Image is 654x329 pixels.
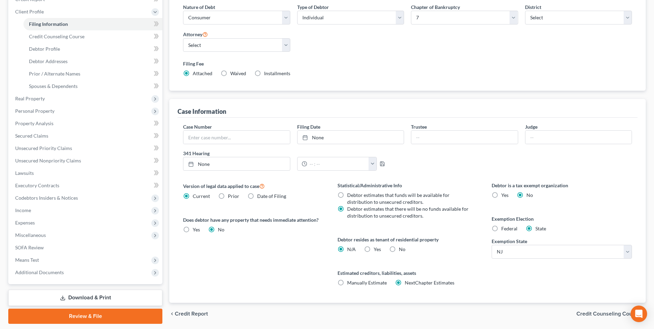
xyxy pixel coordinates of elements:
span: Miscellaneous [15,232,46,238]
span: Debtor Addresses [29,58,68,64]
label: Trustee [411,123,427,130]
a: Unsecured Priority Claims [10,142,162,154]
span: Prior [228,193,239,199]
span: No [218,227,224,232]
label: Debtor resides as tenant of residential property [338,236,478,243]
label: Chapter of Bankruptcy [411,3,460,11]
span: No [526,192,533,198]
label: Does debtor have any property that needs immediate attention? [183,216,323,223]
a: Credit Counseling Course [23,30,162,43]
span: Lawsuits [15,170,34,176]
a: None [183,157,290,170]
span: Attached [193,70,212,76]
label: Exemption State [492,238,527,245]
i: chevron_left [169,311,175,317]
span: Real Property [15,96,45,101]
span: Debtor estimates that there will be no funds available for distribution to unsecured creditors. [347,206,469,219]
span: State [535,226,546,231]
span: Credit Counseling Course [576,311,640,317]
label: Exemption Election [492,215,632,222]
input: Enter case number... [183,131,290,144]
a: SOFA Review [10,241,162,254]
a: Debtor Addresses [23,55,162,68]
span: Debtor Profile [29,46,60,52]
a: None [298,131,404,144]
span: Federal [501,226,517,231]
span: NextChapter Estimates [405,280,454,286]
span: Personal Property [15,108,54,114]
a: Property Analysis [10,117,162,130]
label: Filing Fee [183,60,632,67]
span: Credit Counseling Course [29,33,84,39]
span: Manually Estimate [347,280,387,286]
span: Spouses & Dependents [29,83,78,89]
span: Yes [193,227,200,232]
label: Judge [525,123,537,130]
label: Attorney [183,30,208,38]
a: Debtor Profile [23,43,162,55]
a: Spouses & Dependents [23,80,162,92]
input: -- [411,131,517,144]
span: Prior / Alternate Names [29,71,80,77]
span: Property Analysis [15,120,53,126]
div: Case Information [178,107,226,116]
a: Download & Print [8,290,162,306]
label: 341 Hearing [180,150,408,157]
label: Version of legal data applied to case [183,182,323,190]
a: Prior / Alternate Names [23,68,162,80]
span: Unsecured Priority Claims [15,145,72,151]
span: Means Test [15,257,39,263]
span: Unsecured Nonpriority Claims [15,158,81,163]
label: Nature of Debt [183,3,215,11]
span: Executory Contracts [15,182,59,188]
label: Case Number [183,123,212,130]
span: Installments [264,70,290,76]
div: Open Intercom Messenger [631,306,647,322]
input: -- : -- [307,157,369,170]
span: SOFA Review [15,245,44,250]
span: Current [193,193,210,199]
label: Statistical/Administrative Info [338,182,478,189]
button: chevron_left Credit Report [169,311,208,317]
label: Estimated creditors, liabilities, assets [338,269,478,277]
a: Lawsuits [10,167,162,179]
span: Filing Information [29,21,68,27]
span: Date of Filing [257,193,286,199]
span: Credit Report [175,311,208,317]
span: N/A [347,246,356,252]
a: Unsecured Nonpriority Claims [10,154,162,167]
a: Secured Claims [10,130,162,142]
label: Debtor is a tax exempt organization [492,182,632,189]
span: Yes [374,246,381,252]
a: Executory Contracts [10,179,162,192]
span: Additional Documents [15,269,64,275]
input: -- [525,131,632,144]
span: Expenses [15,220,35,226]
span: Codebtors Insiders & Notices [15,195,78,201]
button: Credit Counseling Course chevron_right [576,311,646,317]
label: Type of Debtor [297,3,329,11]
span: No [399,246,405,252]
span: Yes [501,192,509,198]
span: Client Profile [15,9,44,14]
label: District [525,3,541,11]
span: Secured Claims [15,133,48,139]
a: Review & File [8,309,162,324]
span: Waived [230,70,246,76]
a: Filing Information [23,18,162,30]
span: Debtor estimates that funds will be available for distribution to unsecured creditors. [347,192,450,205]
span: Income [15,207,31,213]
label: Filing Date [297,123,320,130]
